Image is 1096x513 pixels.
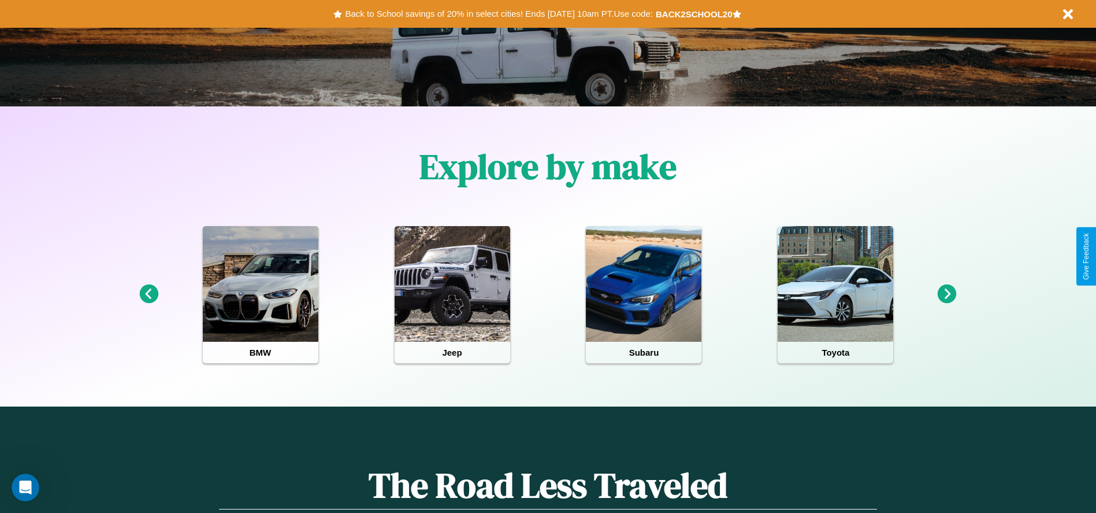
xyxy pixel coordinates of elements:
[219,462,876,510] h1: The Road Less Traveled
[419,143,677,190] h1: Explore by make
[342,6,655,22] button: Back to School savings of 20% in select cities! Ends [DATE] 10am PT.Use code:
[586,342,701,363] h4: Subaru
[12,474,39,501] iframe: Intercom live chat
[778,342,893,363] h4: Toyota
[656,9,733,19] b: BACK2SCHOOL20
[203,342,318,363] h4: BMW
[1082,233,1090,280] div: Give Feedback
[395,342,510,363] h4: Jeep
